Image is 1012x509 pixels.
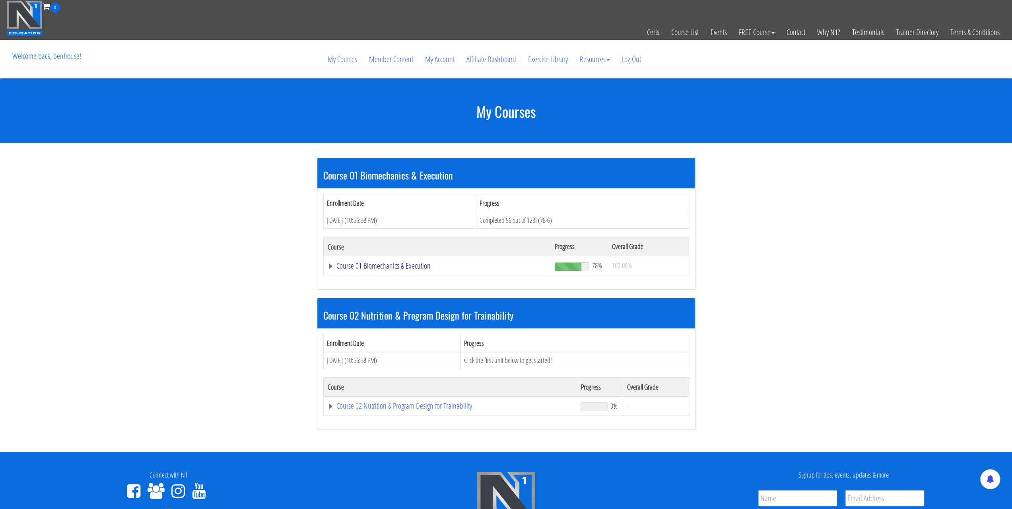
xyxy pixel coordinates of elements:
a: Contact [781,13,811,52]
td: [DATE] (10:56:38 PM) [323,212,476,229]
a: Events [705,13,733,52]
td: Completed 96 out of 123! (78%) [476,212,689,229]
a: Course 02 Nutrition & Program Design for Trainability [328,402,573,410]
th: Progress [476,195,689,212]
a: 0 [43,1,60,12]
a: Member Content [363,40,419,78]
a: My Account [419,40,460,78]
a: Log Out [616,40,647,78]
input: Email Address [845,490,924,506]
input: Name [758,490,837,506]
h3: Course 01 Biomechanics & Execution [323,170,689,180]
h4: Signup for tips, events, updates & more [681,471,1006,479]
th: Course [323,377,577,396]
a: Testimonials [846,13,890,52]
span: 0% [610,402,618,410]
h3: Course 02 Nutrition & Program Design for Trainability [323,310,689,320]
span: 78% [592,261,602,270]
th: Progress [551,237,608,256]
span: 0 [50,3,60,13]
th: Overall Grade [623,377,689,396]
p: Welcome back, benhouse! [6,40,87,72]
th: Course [323,237,551,256]
a: Terms & Conditions [944,13,1006,52]
a: FREE Course [733,13,781,52]
a: Certs [641,13,665,52]
th: Progress [577,377,623,396]
td: [DATE] (10:56:38 PM) [323,352,461,369]
th: Enrollment Date [323,195,476,212]
td: Click the first unit below to get started! [461,352,689,369]
th: Progress [461,335,689,352]
a: Course 01 Biomechanics & Execution [328,262,547,270]
img: n1-education [6,0,43,36]
a: Affiliate Dashboard [460,40,522,78]
th: Enrollment Date [323,335,461,352]
a: Trainer Directory [890,13,944,52]
h4: Connect with N1 [6,471,331,479]
a: Course List [665,13,705,52]
a: Resources [574,40,616,78]
td: 100.00% [608,256,689,275]
th: Overall Grade [608,237,689,256]
a: Exercise Library [522,40,574,78]
a: Why N1? [811,13,846,52]
td: - [623,396,689,415]
a: My Courses [322,40,363,78]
